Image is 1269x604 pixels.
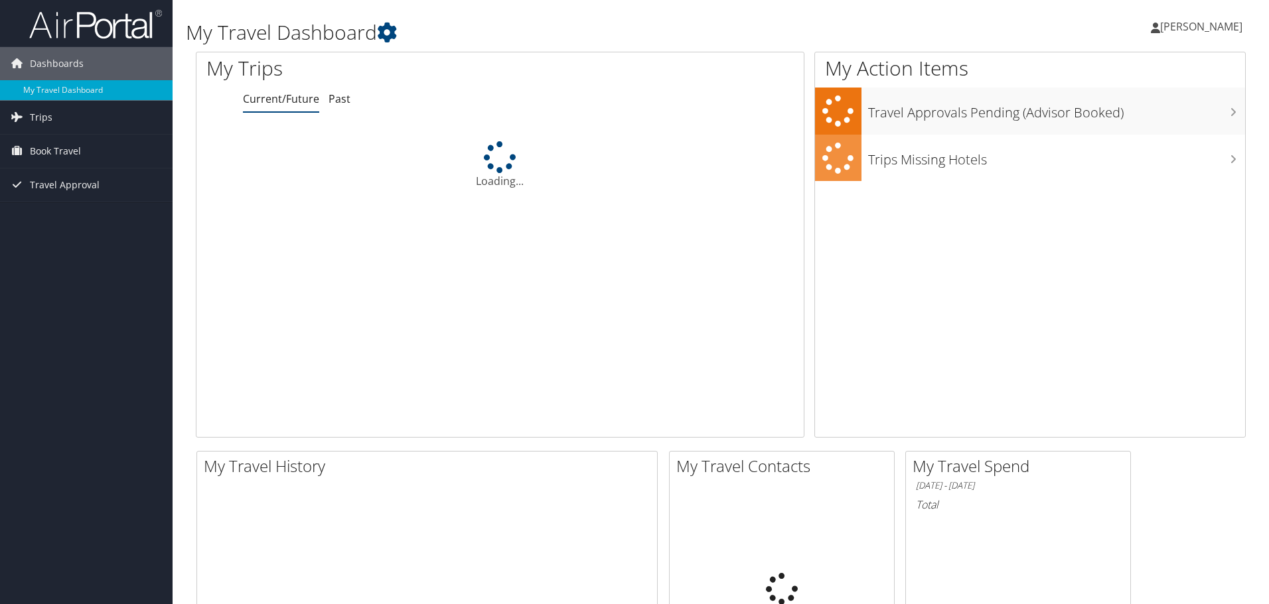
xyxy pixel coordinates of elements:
[868,97,1245,122] h3: Travel Approvals Pending (Advisor Booked)
[1160,19,1242,34] span: [PERSON_NAME]
[815,54,1245,82] h1: My Action Items
[186,19,899,46] h1: My Travel Dashboard
[206,54,541,82] h1: My Trips
[815,88,1245,135] a: Travel Approvals Pending (Advisor Booked)
[329,91,350,106] a: Past
[916,479,1120,492] h6: [DATE] - [DATE]
[916,497,1120,512] h6: Total
[30,135,81,168] span: Book Travel
[196,141,804,189] div: Loading...
[913,455,1130,477] h2: My Travel Spend
[30,47,84,80] span: Dashboards
[676,455,894,477] h2: My Travel Contacts
[30,168,100,202] span: Travel Approval
[1151,7,1256,46] a: [PERSON_NAME]
[243,91,319,106] a: Current/Future
[30,101,52,134] span: Trips
[868,144,1245,169] h3: Trips Missing Hotels
[204,455,657,477] h2: My Travel History
[29,9,162,40] img: airportal-logo.png
[815,135,1245,182] a: Trips Missing Hotels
